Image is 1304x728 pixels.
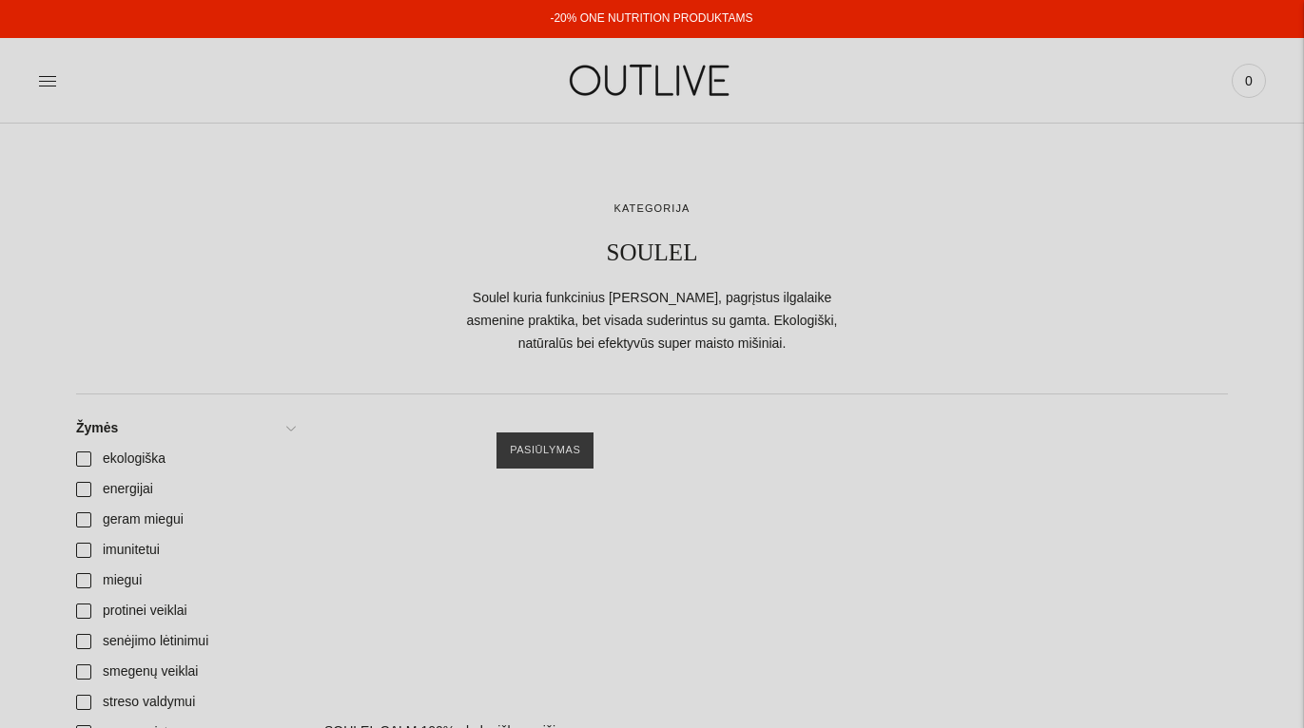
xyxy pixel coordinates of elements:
span: 0 [1236,67,1262,94]
a: streso valdymui [65,687,305,718]
a: ekologiška [65,444,305,474]
a: miegui [65,565,305,596]
a: SOULEL CALM 100% ekologiškas mišinys palaikyti nervų sistemai 200g [324,413,613,701]
a: geram miegui [65,505,305,535]
a: energijai [65,474,305,505]
a: Žymės [65,413,305,444]
a: senėjimo lėtinimui [65,626,305,657]
a: smegenų veiklai [65,657,305,687]
a: 0 [1232,60,1266,102]
a: -20% ONE NUTRITION PRODUKTAMS [550,11,752,25]
a: imunitetui [65,535,305,565]
img: OUTLIVE [533,48,770,113]
a: protinei veiklai [65,596,305,626]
